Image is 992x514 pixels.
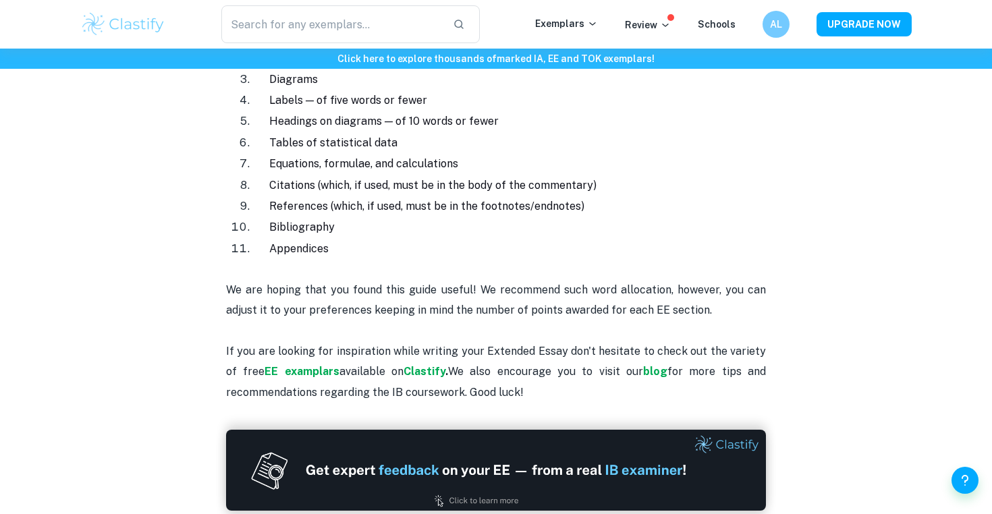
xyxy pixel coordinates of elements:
[269,136,397,149] span: Tables of statistical data
[3,51,989,66] h6: Click here to explore thousands of marked IA, EE and TOK exemplars !
[269,200,584,212] span: References (which, if used, must be in the footnotes/endnotes)
[404,365,445,378] a: Clastify
[269,179,597,192] span: Citations (which, if used, must be in the body of the commentary)
[643,365,667,378] a: blog
[269,94,427,107] span: Labels — of five words or fewer
[265,365,339,378] a: EE examplars
[535,16,598,31] p: Exemplars
[763,11,790,38] button: AL
[445,365,448,378] strong: .
[269,73,318,86] span: Diagrams
[698,19,736,30] a: Schools
[269,115,499,127] span: Headings on diagrams — of 10 words or fewer
[769,17,784,32] h6: AL
[269,242,329,255] span: Appendices
[226,430,766,511] img: Ad
[269,221,335,233] span: Bibliography
[80,11,166,38] img: Clastify logo
[221,5,442,43] input: Search for any exemplars...
[952,467,979,494] button: Help and Feedback
[625,18,671,32] p: Review
[226,259,766,403] p: We are hoping that you found this guide useful! We recommend such word allocation, however, you c...
[817,12,912,36] button: UPGRADE NOW
[269,157,458,170] span: Equations, formulae, and calculations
